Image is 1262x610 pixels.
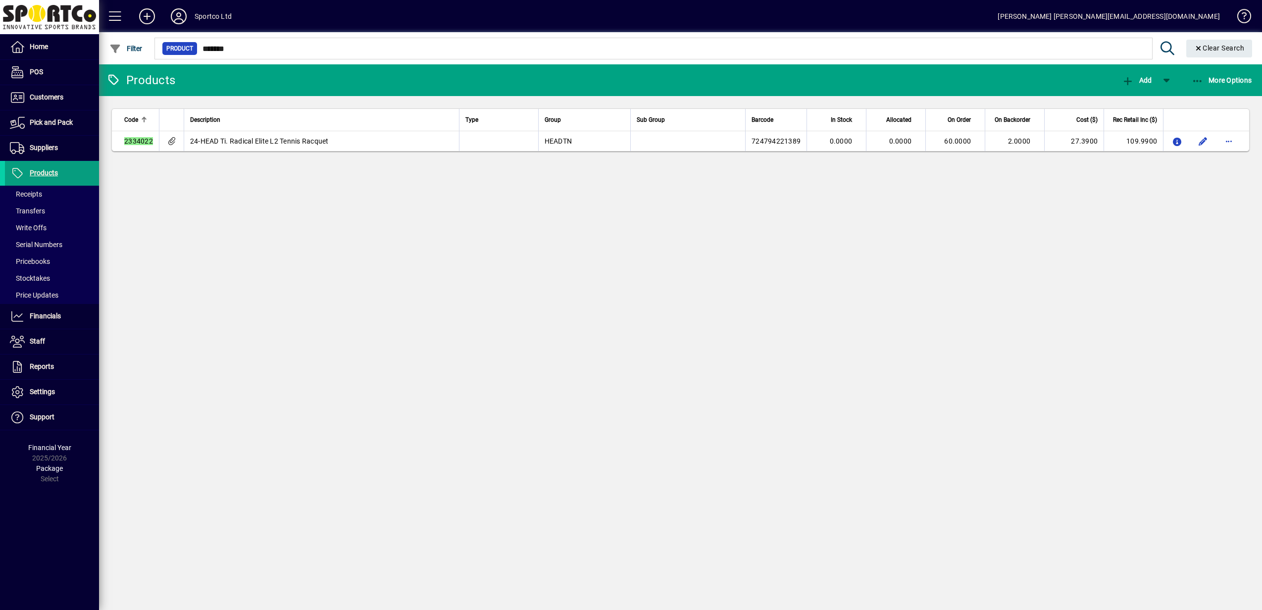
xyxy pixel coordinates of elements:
[30,362,54,370] span: Reports
[545,114,625,125] div: Group
[637,114,739,125] div: Sub Group
[5,85,99,110] a: Customers
[107,40,145,57] button: Filter
[30,68,43,76] span: POS
[30,337,45,345] span: Staff
[28,444,71,452] span: Financial Year
[5,405,99,430] a: Support
[190,137,329,145] span: 24-HEAD Ti. Radical Elite L2 Tennis Racquet
[109,45,143,52] span: Filter
[1044,131,1104,151] td: 27.3900
[30,43,48,51] span: Home
[948,114,971,125] span: On Order
[10,224,47,232] span: Write Offs
[1192,76,1252,84] span: More Options
[190,114,220,125] span: Description
[886,114,911,125] span: Allocated
[10,274,50,282] span: Stocktakes
[637,114,665,125] span: Sub Group
[124,114,138,125] span: Code
[995,114,1030,125] span: On Backorder
[30,312,61,320] span: Financials
[889,137,912,145] span: 0.0000
[30,144,58,152] span: Suppliers
[1221,133,1237,149] button: More options
[831,114,852,125] span: In Stock
[465,114,532,125] div: Type
[5,355,99,379] a: Reports
[5,136,99,160] a: Suppliers
[5,219,99,236] a: Write Offs
[752,137,801,145] span: 724794221389
[1189,71,1255,89] button: More Options
[998,8,1220,24] div: [PERSON_NAME] [PERSON_NAME][EMAIL_ADDRESS][DOMAIN_NAME]
[752,114,801,125] div: Barcode
[124,137,153,145] em: 2334022
[131,7,163,25] button: Add
[5,236,99,253] a: Serial Numbers
[5,60,99,85] a: POS
[465,114,478,125] span: Type
[163,7,195,25] button: Profile
[752,114,773,125] span: Barcode
[1230,2,1250,34] a: Knowledge Base
[1104,131,1163,151] td: 109.9900
[166,44,193,53] span: Product
[1194,44,1245,52] span: Clear Search
[190,114,453,125] div: Description
[30,118,73,126] span: Pick and Pack
[10,241,62,249] span: Serial Numbers
[5,287,99,304] a: Price Updates
[5,35,99,59] a: Home
[10,190,42,198] span: Receipts
[10,291,58,299] span: Price Updates
[10,207,45,215] span: Transfers
[30,169,58,177] span: Products
[124,114,153,125] div: Code
[30,93,63,101] span: Customers
[106,72,175,88] div: Products
[30,413,54,421] span: Support
[872,114,920,125] div: Allocated
[932,114,980,125] div: On Order
[5,304,99,329] a: Financials
[1119,71,1154,89] button: Add
[5,380,99,405] a: Settings
[10,257,50,265] span: Pricebooks
[1076,114,1098,125] span: Cost ($)
[5,329,99,354] a: Staff
[5,186,99,203] a: Receipts
[30,388,55,396] span: Settings
[5,253,99,270] a: Pricebooks
[5,110,99,135] a: Pick and Pack
[5,203,99,219] a: Transfers
[813,114,861,125] div: In Stock
[195,8,232,24] div: Sportco Ltd
[1122,76,1152,84] span: Add
[1113,114,1157,125] span: Rec Retail Inc ($)
[991,114,1039,125] div: On Backorder
[545,137,572,145] span: HEADTN
[36,464,63,472] span: Package
[1186,40,1253,57] button: Clear
[830,137,853,145] span: 0.0000
[944,137,971,145] span: 60.0000
[5,270,99,287] a: Stocktakes
[1195,133,1211,149] button: Edit
[1008,137,1031,145] span: 2.0000
[545,114,561,125] span: Group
